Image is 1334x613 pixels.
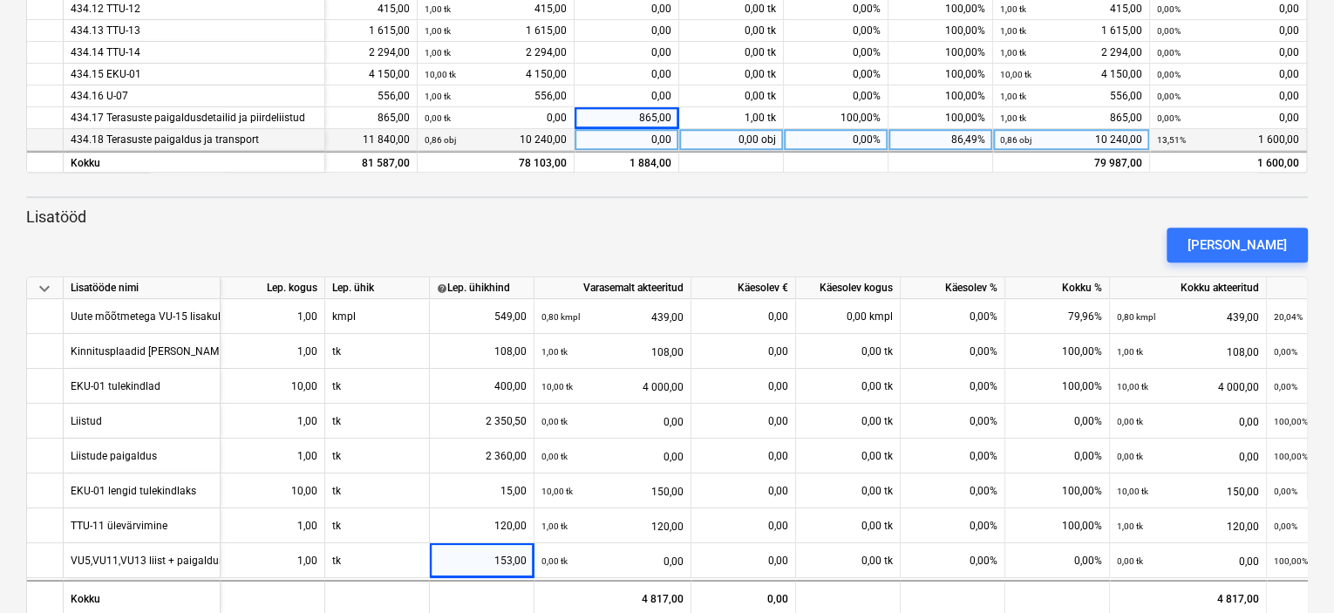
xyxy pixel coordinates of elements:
small: 1,00 tk [425,4,451,14]
div: 0,00 [425,107,567,129]
small: 0,00% [1274,347,1297,357]
div: tk [325,508,430,543]
div: 100,00% [1005,508,1110,543]
div: 10,00 [228,473,317,508]
div: 86,49% [888,129,993,151]
div: 100,00% [888,20,993,42]
div: 100,00% [888,64,993,85]
div: 0,00 tk [679,42,784,64]
div: 1 615,00 [425,20,567,42]
div: 0,00 [541,404,684,439]
div: 0,00 tk [796,369,901,404]
div: 4 150,00 [1000,64,1142,85]
div: 0,00 kmpl [796,299,901,334]
div: 1,00 tk [679,107,784,129]
div: 78 103,00 [425,153,567,174]
div: tk [325,404,430,439]
div: 1,00 [228,543,317,578]
div: 434.15 EKU-01 [71,64,317,85]
div: 0,00% [901,473,1005,508]
div: 0,00% [901,299,1005,334]
div: 0,00 [698,334,788,369]
div: 0,00 tk [796,334,901,369]
div: kmpl [325,299,430,334]
small: 0,00% [1157,26,1181,36]
div: 10 240,00 [1000,129,1142,151]
small: 1,00 tk [541,347,568,357]
div: 120,00 [437,508,527,543]
div: 0,00 [1117,543,1259,579]
small: 0,00% [1274,487,1297,496]
div: 434.18 Terasuste paigaldus ja transport [71,129,317,151]
div: Lep. kogus [221,277,325,299]
div: 0,00 [1117,439,1259,474]
span: help [437,283,447,294]
small: 10,00 tk [1117,487,1148,496]
div: TTU-11 ülevärvimine [71,508,167,542]
div: 0,00 [1157,85,1299,107]
div: 0,00% [901,543,1005,578]
div: 0,00 [1157,42,1299,64]
div: 1,00 [228,439,317,473]
div: 10,00 [228,369,317,404]
div: tk [325,439,430,473]
div: Lep. ühik [325,277,430,299]
div: 0,00% [784,42,888,64]
div: 0,00 obj [679,129,784,151]
div: 2 294,00 [1000,42,1142,64]
div: 0,00% [784,64,888,85]
small: 1,00 tk [1000,4,1026,14]
div: 0,00 [575,129,679,151]
div: 108,00 [1117,334,1259,370]
div: Kokku % [1005,277,1110,299]
div: 4 000,00 [1117,369,1259,405]
div: 79 987,00 [993,151,1150,173]
small: 20,04% [1274,312,1303,322]
div: 120,00 [1117,508,1259,544]
div: 108,00 [541,334,684,370]
small: 0,00% [1274,382,1297,392]
div: Varasemalt akteeritud [534,277,691,299]
small: 10,00 tk [541,487,573,496]
div: 0,00 tk [679,20,784,42]
small: 0,80 kmpl [541,312,580,322]
small: 1,00 tk [1000,113,1026,123]
div: 0,00 [698,299,788,334]
small: 0,00% [1157,48,1181,58]
div: 0,00 [1117,404,1259,439]
div: 0,00 tk [796,404,901,439]
div: 865,00 [575,107,679,129]
div: 0,00 tk [796,473,901,508]
div: 0,00% [901,334,1005,369]
div: 0,00 [1157,64,1299,85]
div: 10 240,00 [425,129,567,151]
small: 10,00 tk [541,382,573,392]
div: 549,00 [437,299,527,334]
div: 434.13 TTU-13 [71,20,317,42]
div: 2 360,00 [437,439,527,473]
p: Lisatööd [26,207,1308,228]
div: tk [325,543,430,578]
div: 865,00 [1000,107,1142,129]
small: 0,00% [1157,113,1181,123]
small: 1,00 tk [1117,347,1143,357]
div: 400,00 [437,369,527,404]
small: 13,51% [1157,135,1186,145]
div: 0,00% [1005,543,1110,578]
div: Käesolev % [901,277,1005,299]
div: 0,00 [698,473,788,508]
small: 1,00 tk [425,92,451,101]
div: 1,00 [228,508,317,543]
small: 0,86 obj [425,135,456,145]
div: 100,00% [1005,473,1110,508]
small: 0,00 tk [541,452,568,461]
small: 1,00 tk [541,521,568,531]
div: 0,00 [575,64,679,85]
small: 0,00 tk [541,556,568,566]
small: 0,00% [1157,70,1181,79]
div: Käesolev kogus [796,277,901,299]
div: 15,00 [437,473,527,508]
div: Kinnitusplaadid kahele välisuksele [71,334,282,368]
div: 0,00% [901,439,1005,473]
div: 100,00% [1005,369,1110,404]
